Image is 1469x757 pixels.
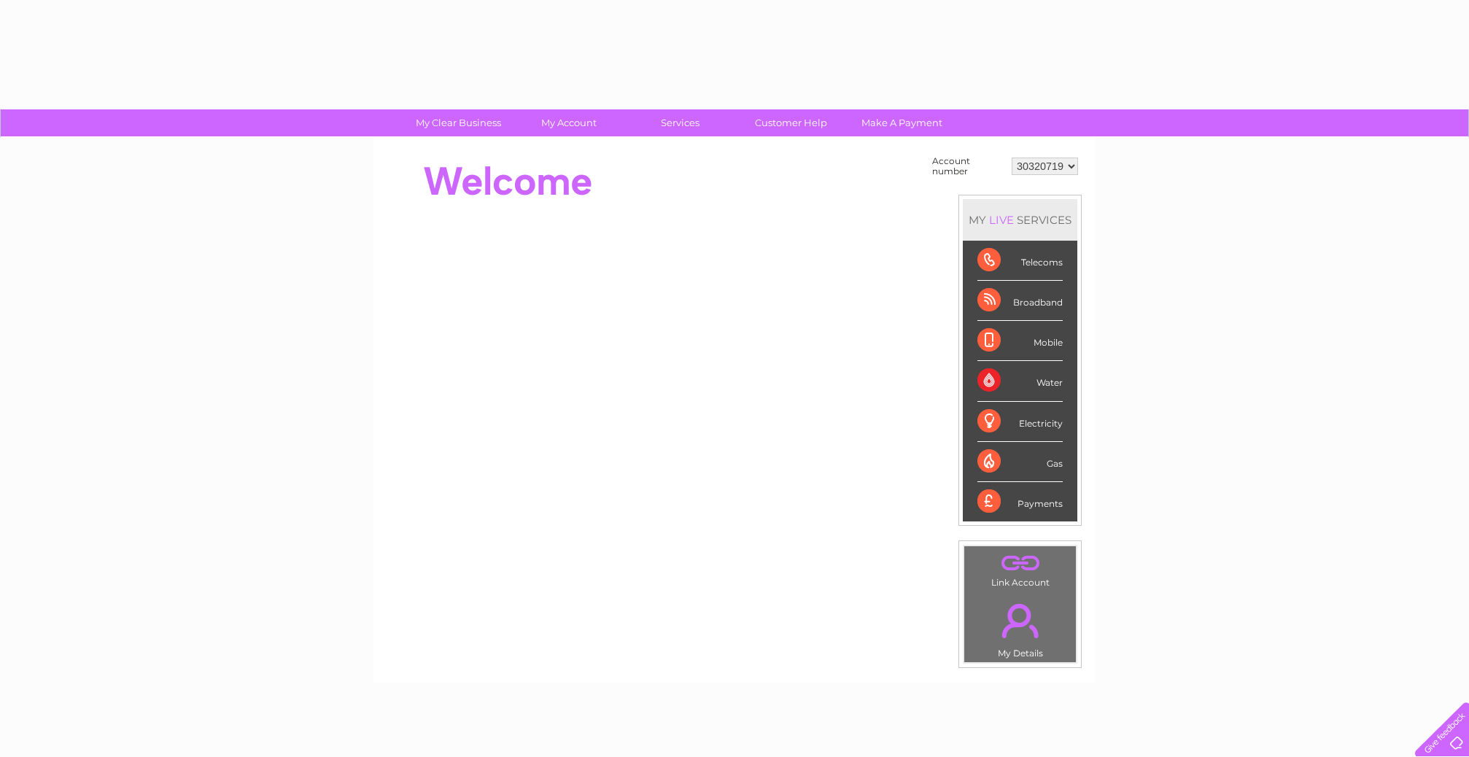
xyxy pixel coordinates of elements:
td: Link Account [964,546,1077,591]
div: Mobile [977,321,1063,361]
a: Customer Help [731,109,851,136]
a: My Clear Business [398,109,519,136]
a: Make A Payment [842,109,962,136]
td: My Details [964,591,1077,663]
td: Account number [929,152,1008,180]
div: MY SERVICES [963,199,1077,241]
div: Water [977,361,1063,401]
a: . [968,550,1072,575]
div: LIVE [986,213,1017,227]
a: My Account [509,109,629,136]
div: Gas [977,442,1063,482]
a: . [968,595,1072,646]
div: Telecoms [977,241,1063,281]
div: Payments [977,482,1063,521]
a: Services [620,109,740,136]
div: Electricity [977,402,1063,442]
div: Broadband [977,281,1063,321]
